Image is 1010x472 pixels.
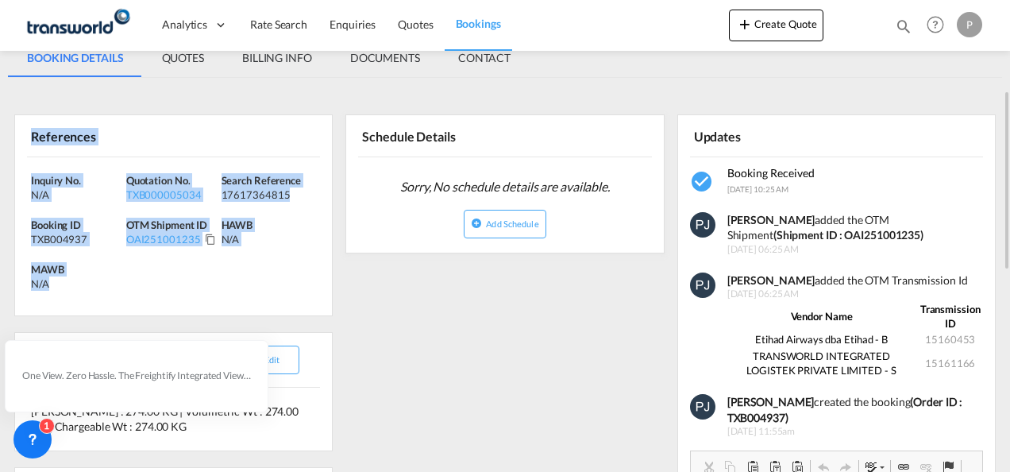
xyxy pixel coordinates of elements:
[31,263,64,276] span: MAWB
[162,17,207,33] span: Analytics
[8,39,530,77] md-pagination-wrapper: Use the left and right arrow keys to navigate between tabs
[727,273,985,288] div: added the OTM Transmission Id
[222,174,301,187] span: Search Reference
[729,10,823,41] button: icon-plus 400-fgCreate Quote
[358,122,502,149] div: Schedule Details
[727,348,916,378] td: TRANSWORLD INTEGRATED LOGISTEK PRIVATE LIMITED - S
[205,234,216,245] md-icon: Click to Copy
[690,122,834,149] div: Updates
[690,169,715,195] md-icon: icon-checkbox-marked-circle
[727,395,815,408] b: [PERSON_NAME]
[735,14,754,33] md-icon: icon-plus 400-fg
[398,17,433,31] span: Quotes
[895,17,912,41] div: icon-magnify
[126,232,201,246] div: OAI251001235
[727,213,815,226] strong: [PERSON_NAME]
[31,277,49,291] div: N/A
[471,218,482,229] md-icon: icon-plus-circle
[222,232,317,246] div: N/A
[791,310,853,323] strong: Vendor Name
[15,388,332,451] div: [PERSON_NAME] : 274.00 KG | Volumetric Wt : 274.00 KG | Chargeable Wt : 274.00 KG
[690,273,715,298] img: 9seF9gAAAAGSURBVAMAowvrW6TakD8AAAAASUVORK5CYII=
[727,395,963,424] b: (Order ID : TXB004937)
[31,188,122,202] div: N/A
[31,219,81,231] span: Booking ID
[222,188,313,202] div: 17617364815
[690,394,715,420] img: 9seF9gAAAAGSURBVAMAowvrW6TakD8AAAAASUVORK5CYII=
[690,212,715,238] img: 9seF9gAAAAGSURBVAMAowvrW6TakD8AAAAASUVORK5CYII=
[16,16,276,33] body: Editor, editor6
[773,228,923,242] strong: (Shipment ID : OAI251001235)
[330,17,376,31] span: Enquiries
[920,303,981,330] strong: Transmission ID
[143,39,223,77] md-tab-item: QUOTES
[27,122,171,149] div: References
[727,288,985,301] span: [DATE] 06:25 AM
[895,17,912,35] md-icon: icon-magnify
[727,331,916,347] td: Etihad Airways dba Etihad - B
[222,219,253,231] span: HAWB
[727,212,985,243] div: added the OTM Shipment
[126,188,218,202] div: TXB000005034
[727,166,815,180] span: Booking Received
[126,219,208,231] span: OTM Shipment ID
[727,394,985,425] div: created the booking
[331,39,439,77] md-tab-item: DOCUMENTS
[957,12,982,37] div: P
[394,172,616,202] span: Sorry, No schedule details are available.
[727,184,789,194] span: [DATE] 10:25 AM
[916,331,985,347] td: 15160453
[8,39,143,77] md-tab-item: BOOKING DETAILS
[456,17,501,30] span: Bookings
[126,174,191,187] span: Quotation No.
[486,219,538,229] span: Add Schedule
[916,348,985,378] td: 15161166
[922,11,949,38] span: Help
[24,7,131,43] img: f753ae806dec11f0841701cdfdf085c0.png
[727,243,985,257] span: [DATE] 06:25 AM
[439,39,530,77] md-tab-item: CONTACT
[464,210,545,238] button: icon-plus-circleAdd Schedule
[31,232,122,246] div: TXB004937
[922,11,957,40] div: Help
[727,425,985,439] span: [DATE] 11:55am
[727,273,815,287] strong: [PERSON_NAME]
[250,17,307,31] span: Rate Search
[223,39,331,77] md-tab-item: BILLING INFO
[31,174,81,187] span: Inquiry No.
